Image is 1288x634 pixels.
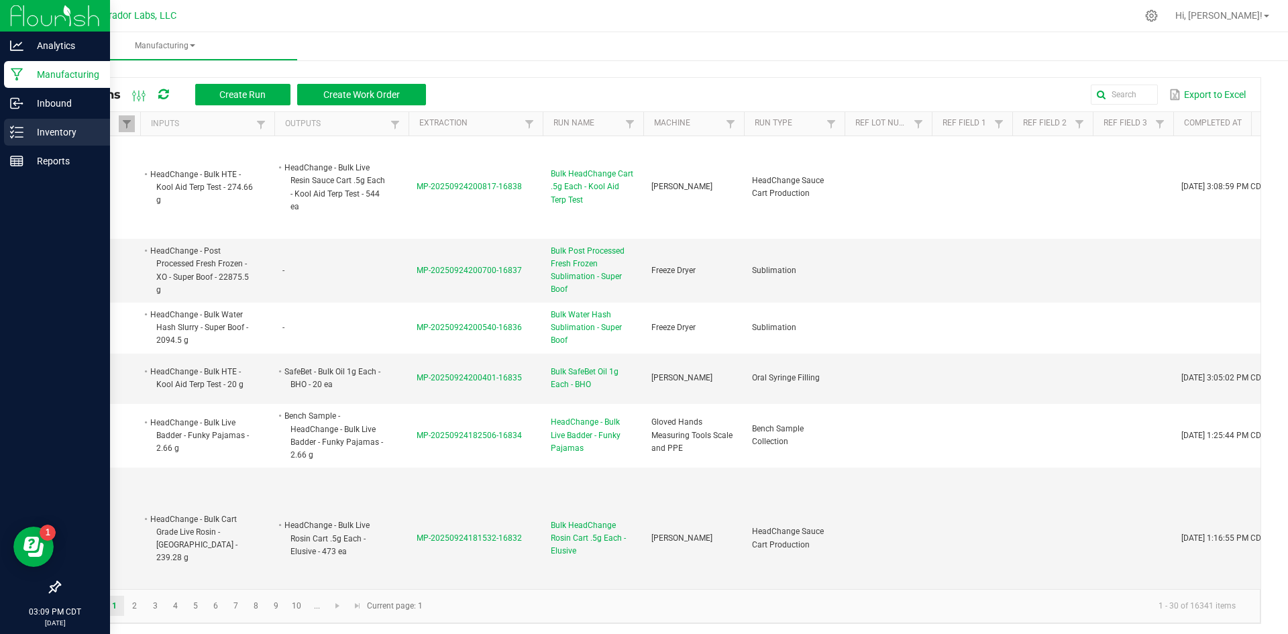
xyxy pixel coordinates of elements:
span: Sublimation [752,266,796,275]
th: Inputs [140,112,274,136]
iframe: Resource center [13,527,54,567]
p: Reports [23,153,104,169]
a: Ref Field 2Sortable [1023,118,1071,129]
p: [DATE] [6,618,104,628]
inline-svg: Inventory [10,125,23,139]
span: Bulk HeadChange Rosin Cart .5g Each - Elusive [551,519,635,558]
inline-svg: Reports [10,154,23,168]
a: Page 4 [166,596,185,616]
span: HeadChange Sauce Cart Production [752,176,824,198]
span: Manufacturing [32,40,297,52]
span: Freeze Dryer [651,266,696,275]
span: Bulk Water Hash Sublimation - Super Boof [551,309,635,348]
th: Outputs [274,112,409,136]
a: Page 6 [206,596,225,616]
a: Page 5 [186,596,205,616]
a: Filter [991,115,1007,132]
li: HeadChange - Bulk HTE - Kool Aid Terp Test - 274.66 g [148,168,254,207]
span: Freeze Dryer [651,323,696,332]
a: ExtractionSortable [419,118,521,129]
li: HeadChange - Bulk Live Rosin Cart .5g Each - Elusive - 473 ea [282,519,388,558]
div: All Runs [70,83,436,106]
a: Page 10 [287,596,307,616]
td: - [274,303,409,354]
span: [DATE] 3:05:02 PM CDT [1181,373,1266,382]
li: HeadChange - Bulk Water Hash Slurry - Super Boof - 2094.5 g [148,308,254,348]
a: Page 1 [105,596,124,616]
div: Manage settings [1143,9,1160,22]
kendo-pager-info: 1 - 30 of 16341 items [431,595,1246,617]
span: [DATE] 1:25:44 PM CDT [1181,431,1266,440]
li: HeadChange - Post Processed Fresh Frozen - XO - Super Boof - 22875.5 g [148,244,254,297]
a: Filter [1071,115,1087,132]
span: [DATE] 1:16:55 PM CDT [1181,533,1266,543]
span: MP-20250924200700-16837 [417,266,522,275]
a: Filter [119,115,135,132]
span: [PERSON_NAME] [651,182,712,191]
p: Analytics [23,38,104,54]
p: Inventory [23,124,104,140]
td: - [274,239,409,303]
a: Page 3 [146,596,165,616]
span: Go to the next page [332,600,343,611]
span: Go to the last page [352,600,363,611]
li: HeadChange - Bulk Cart Grade Live Rosin - [GEOGRAPHIC_DATA] - 239.28 g [148,513,254,565]
a: Filter [722,115,739,132]
inline-svg: Analytics [10,39,23,52]
a: Filter [622,115,638,132]
span: Gloved Hands Measuring Tools Scale and PPE [651,417,733,452]
a: Page 9 [266,596,286,616]
a: Filter [387,116,403,133]
span: MP-20250924200540-16836 [417,323,522,332]
span: Bench Sample Collection [752,424,804,446]
a: Page 2 [125,596,144,616]
a: Run TypeSortable [755,118,822,129]
a: MachineSortable [654,118,722,129]
li: HeadChange - Bulk Live Resin Sauce Cart .5g Each - Kool Aid Terp Test - 544 ea [282,161,388,213]
span: HeadChange Sauce Cart Production [752,527,824,549]
a: Filter [910,115,926,132]
a: Page 7 [226,596,246,616]
button: Create Work Order [297,84,426,105]
a: Run NameSortable [553,118,621,129]
a: Page 11 [307,596,327,616]
inline-svg: Inbound [10,97,23,110]
span: Sublimation [752,323,796,332]
a: Filter [253,116,269,133]
a: Ref Field 3Sortable [1104,118,1151,129]
a: Filter [1152,115,1168,132]
span: MP-20250924182506-16834 [417,431,522,440]
li: HeadChange - Bulk Live Badder - Funky Pajamas - 2.66 g [148,416,254,456]
p: Manufacturing [23,66,104,83]
button: Create Run [195,84,290,105]
a: Page 8 [246,596,266,616]
li: HeadChange - Bulk HTE - Kool Aid Terp Test - 20 g [148,365,254,391]
kendo-pager: Current page: 1 [60,589,1260,623]
inline-svg: Manufacturing [10,68,23,81]
span: MP-20250924200817-16838 [417,182,522,191]
span: Hi, [PERSON_NAME]! [1175,10,1263,21]
span: Bulk Post Processed Fresh Frozen Sublimation - Super Boof [551,245,635,297]
a: Filter [521,115,537,132]
p: 03:09 PM CDT [6,606,104,618]
span: Create Run [219,89,266,100]
input: Search [1091,85,1158,105]
span: Oral Syringe Filling [752,373,820,382]
button: Export to Excel [1166,83,1249,106]
a: Filter [823,115,839,132]
span: HeadChange - Bulk Live Badder - Funky Pajamas [551,416,635,455]
a: Manufacturing [32,32,297,60]
span: [PERSON_NAME] [651,373,712,382]
li: Bench Sample - HeadChange - Bulk Live Badder - Funky Pajamas - 2.66 g [282,409,388,462]
p: Inbound [23,95,104,111]
a: Go to the last page [347,596,367,616]
a: Ref Lot NumberSortable [855,118,910,129]
iframe: Resource center unread badge [40,525,56,541]
span: MP-20250924181532-16832 [417,533,522,543]
span: [PERSON_NAME] [651,533,712,543]
span: [DATE] 3:08:59 PM CDT [1181,182,1266,191]
span: Create Work Order [323,89,400,100]
span: Curador Labs, LLC [97,10,176,21]
span: Bulk SafeBet Oil 1g Each - BHO [551,366,635,391]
